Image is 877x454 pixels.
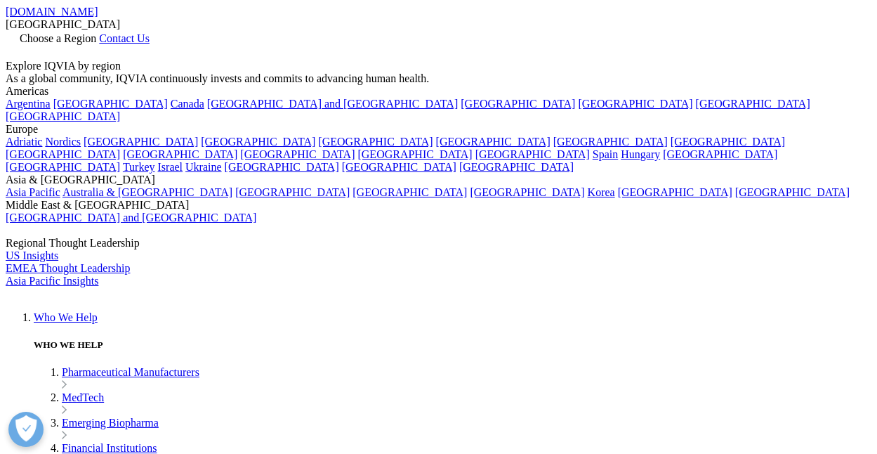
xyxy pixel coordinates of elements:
[123,148,237,160] a: [GEOGRAPHIC_DATA]
[62,442,157,454] a: Financial Institutions
[696,98,810,110] a: [GEOGRAPHIC_DATA]
[45,136,81,148] a: Nordics
[123,161,155,173] a: Turkey
[352,186,467,198] a: [GEOGRAPHIC_DATA]
[588,186,615,198] a: Korea
[6,262,130,274] a: EMEA Thought Leadership
[470,186,584,198] a: [GEOGRAPHIC_DATA]
[62,417,159,429] a: Emerging Biopharma
[6,275,98,287] a: Asia Pacific Insights
[593,148,618,160] a: Spain
[6,148,120,160] a: [GEOGRAPHIC_DATA]
[671,136,785,148] a: [GEOGRAPHIC_DATA]
[185,161,222,173] a: Ukraine
[6,72,871,85] div: As a global community, IQVIA continuously invests and commits to advancing human health.
[99,32,150,44] a: Contact Us
[207,98,458,110] a: [GEOGRAPHIC_DATA] and [GEOGRAPHIC_DATA]
[8,412,44,447] button: Open Preferences
[553,136,668,148] a: [GEOGRAPHIC_DATA]
[158,161,183,173] a: Israel
[6,249,58,261] a: US Insights
[235,186,350,198] a: [GEOGRAPHIC_DATA]
[62,391,104,403] a: MedTech
[6,136,42,148] a: Adriatic
[6,212,256,223] a: [GEOGRAPHIC_DATA] and [GEOGRAPHIC_DATA]
[53,98,168,110] a: [GEOGRAPHIC_DATA]
[6,161,120,173] a: [GEOGRAPHIC_DATA]
[240,148,355,160] a: [GEOGRAPHIC_DATA]
[62,366,199,378] a: Pharmaceutical Manufacturers
[6,237,871,249] div: Regional Thought Leadership
[6,6,98,18] a: [DOMAIN_NAME]
[20,32,96,44] span: Choose a Region
[436,136,550,148] a: [GEOGRAPHIC_DATA]
[62,186,232,198] a: Australia & [GEOGRAPHIC_DATA]
[475,148,590,160] a: [GEOGRAPHIC_DATA]
[735,186,850,198] a: [GEOGRAPHIC_DATA]
[6,123,871,136] div: Europe
[225,161,339,173] a: [GEOGRAPHIC_DATA]
[6,110,120,122] a: [GEOGRAPHIC_DATA]
[6,174,871,186] div: Asia & [GEOGRAPHIC_DATA]
[6,98,51,110] a: Argentina
[578,98,692,110] a: [GEOGRAPHIC_DATA]
[34,339,871,351] h5: WHO WE HELP
[6,186,60,198] a: Asia Pacific
[618,186,732,198] a: [GEOGRAPHIC_DATA]
[461,98,575,110] a: [GEOGRAPHIC_DATA]
[357,148,472,160] a: [GEOGRAPHIC_DATA]
[6,18,871,31] div: [GEOGRAPHIC_DATA]
[663,148,777,160] a: [GEOGRAPHIC_DATA]
[621,148,660,160] a: Hungary
[6,199,871,212] div: Middle East & [GEOGRAPHIC_DATA]
[318,136,433,148] a: [GEOGRAPHIC_DATA]
[342,161,456,173] a: [GEOGRAPHIC_DATA]
[6,60,871,72] div: Explore IQVIA by region
[34,311,98,323] a: Who We Help
[201,136,315,148] a: [GEOGRAPHIC_DATA]
[6,85,871,98] div: Americas
[171,98,204,110] a: Canada
[84,136,198,148] a: [GEOGRAPHIC_DATA]
[459,161,574,173] a: [GEOGRAPHIC_DATA]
